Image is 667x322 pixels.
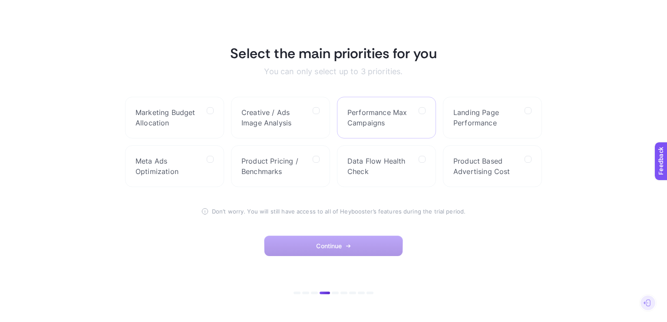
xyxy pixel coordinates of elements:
[241,107,306,128] span: Creative / Ads Image Analysis
[453,107,518,128] span: Landing Page Performance
[135,156,200,177] span: Meta Ads Optimization
[241,156,306,177] span: Product Pricing / Benchmarks
[347,107,412,128] span: Performance Max Campaigns
[453,156,518,177] span: Product Based Advertising Cost
[229,67,438,76] p: You can only select up to 3 priorities.
[135,107,200,128] span: Marketing Budget Allocation
[264,236,403,256] button: Continue
[316,243,342,250] span: Continue
[5,3,33,10] span: Feedback
[229,45,438,62] h1: Select the main priorities for you
[347,156,412,177] span: Data Flow Health Check
[212,208,466,215] span: Don’t worry. You will still have access to all of Heybooster’s features during the trial period.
